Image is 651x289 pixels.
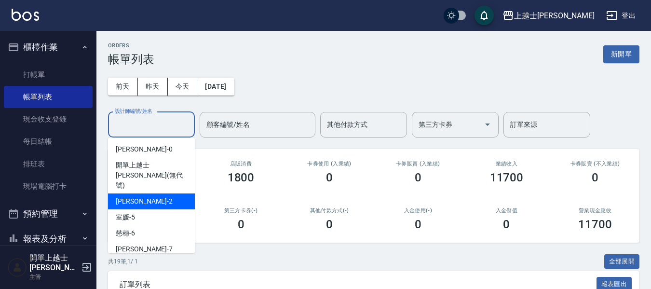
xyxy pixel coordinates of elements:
h3: 11700 [578,218,612,231]
h3: 1800 [228,171,255,184]
h2: 店販消費 [208,161,274,167]
a: 現場電腦打卡 [4,175,93,197]
button: Open [480,117,495,132]
a: 帳單列表 [4,86,93,108]
div: 上越士[PERSON_NAME] [514,10,595,22]
h2: 業績收入 [474,161,540,167]
h3: 0 [503,218,510,231]
span: 室媛 -5 [116,212,135,222]
button: 前天 [108,78,138,96]
h3: 帳單列表 [108,53,154,66]
h2: 第三方卡券(-) [208,207,274,214]
img: Logo [12,9,39,21]
h2: 其他付款方式(-) [297,207,362,214]
h3: 0 [238,218,244,231]
button: 登出 [602,7,639,25]
button: 上越士[PERSON_NAME] [499,6,598,26]
h5: 開單上越士[PERSON_NAME] [29,253,79,273]
a: 每日結帳 [4,130,93,152]
button: 預約管理 [4,201,93,226]
span: 開單上越士[PERSON_NAME] (無代號) [116,160,187,191]
h3: 0 [415,171,421,184]
span: 慈穗 -6 [116,228,135,238]
span: [PERSON_NAME] -7 [116,244,173,254]
h2: 卡券使用 (入業績) [297,161,362,167]
a: 打帳單 [4,64,93,86]
p: 主管 [29,273,79,281]
span: [PERSON_NAME] -2 [116,196,173,206]
button: [DATE] [197,78,234,96]
a: 新開單 [603,49,639,58]
button: 新開單 [603,45,639,63]
a: 排班表 [4,153,93,175]
h3: 0 [415,218,421,231]
h3: 0 [592,171,598,184]
label: 設計師編號/姓名 [115,108,152,115]
p: 共 19 筆, 1 / 1 [108,257,138,266]
h3: 11700 [490,171,524,184]
h2: 入金使用(-) [385,207,451,214]
button: 報表及分析 [4,226,93,251]
h2: 入金儲值 [474,207,540,214]
a: 現金收支登錄 [4,108,93,130]
button: 全部展開 [604,254,640,269]
button: save [475,6,494,25]
h3: 0 [326,171,333,184]
button: 櫃檯作業 [4,35,93,60]
h2: 營業現金應收 [562,207,628,214]
h2: 卡券販賣 (入業績) [385,161,451,167]
span: [PERSON_NAME] -0 [116,144,173,154]
h2: 卡券販賣 (不入業績) [562,161,628,167]
button: 今天 [168,78,198,96]
h3: 0 [326,218,333,231]
h2: ORDERS [108,42,154,49]
button: 昨天 [138,78,168,96]
img: Person [8,258,27,277]
a: 報表匯出 [597,279,632,289]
